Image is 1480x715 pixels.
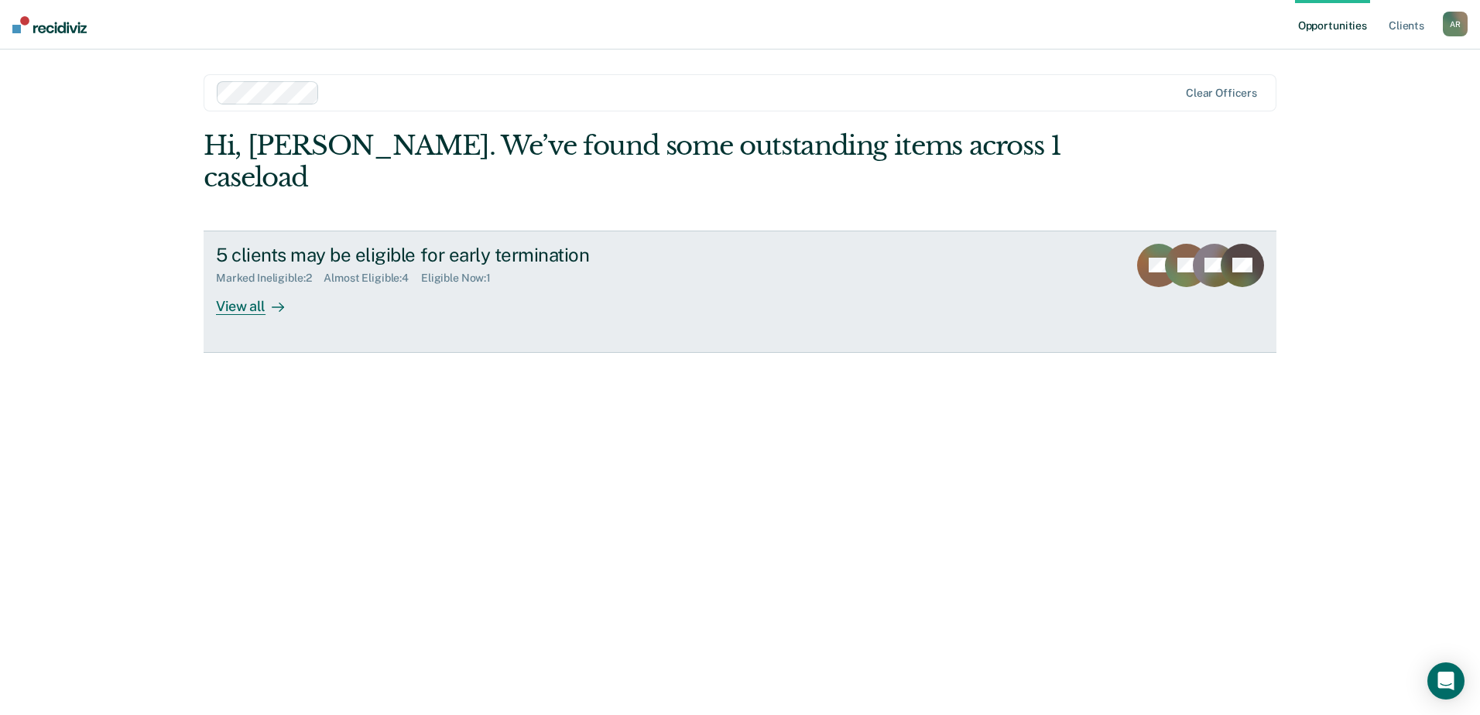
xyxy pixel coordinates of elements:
[421,272,503,285] div: Eligible Now : 1
[204,130,1062,193] div: Hi, [PERSON_NAME]. We’ve found some outstanding items across 1 caseload
[1186,87,1257,100] div: Clear officers
[1427,662,1465,700] div: Open Intercom Messenger
[1443,12,1468,36] button: AR
[216,244,759,266] div: 5 clients may be eligible for early termination
[12,16,87,33] img: Recidiviz
[324,272,421,285] div: Almost Eligible : 4
[216,272,324,285] div: Marked Ineligible : 2
[204,231,1276,353] a: 5 clients may be eligible for early terminationMarked Ineligible:2Almost Eligible:4Eligible Now:1...
[216,285,303,315] div: View all
[1443,12,1468,36] div: A R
